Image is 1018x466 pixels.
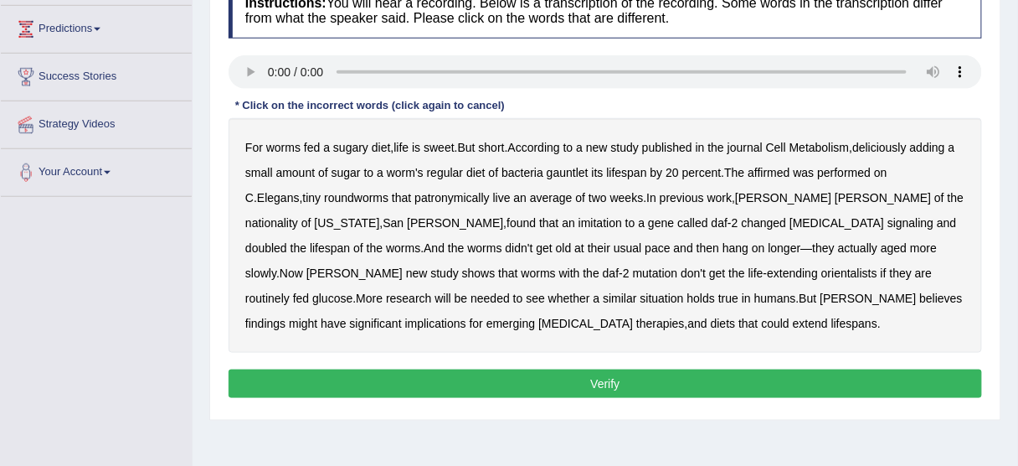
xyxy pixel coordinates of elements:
[586,141,608,154] b: new
[406,267,428,280] b: new
[501,166,543,179] b: bacteria
[462,267,496,280] b: shows
[353,241,363,255] b: of
[645,241,671,255] b: pace
[611,141,639,154] b: study
[636,317,685,330] b: therapies
[633,267,678,280] b: mutation
[874,166,887,179] b: on
[1,54,192,96] a: Success Stories
[448,241,464,255] b: the
[666,166,679,179] b: 20
[820,292,917,305] b: [PERSON_NAME]
[625,216,635,230] b: to
[1,149,192,191] a: Your Account
[513,292,523,305] b: to
[677,216,708,230] b: called
[321,317,346,330] b: have
[592,166,604,179] b: its
[729,267,745,280] b: the
[312,292,352,305] b: glucose
[831,317,877,330] b: lifespans
[350,317,402,330] b: significant
[559,267,580,280] b: with
[818,166,871,179] b: performed
[412,141,420,154] b: is
[514,191,527,205] b: an
[949,141,955,154] b: a
[718,292,738,305] b: true
[386,241,420,255] b: worms
[574,241,584,255] b: at
[324,191,388,205] b: roundworms
[556,241,572,255] b: old
[681,267,706,280] b: don't
[1,6,192,48] a: Predictions
[245,216,298,230] b: nationality
[887,216,933,230] b: signaling
[506,216,536,230] b: found
[687,292,715,305] b: holds
[563,141,573,154] b: to
[696,141,705,154] b: in
[466,166,486,179] b: diet
[890,267,912,280] b: they
[610,191,644,205] b: weeks
[486,317,535,330] b: emerging
[245,267,276,280] b: slowly
[315,216,380,230] b: [US_STATE]
[646,191,656,205] b: In
[245,191,254,205] b: C
[660,191,704,205] b: previous
[607,166,647,179] b: lifespan
[392,191,411,205] b: that
[915,267,932,280] b: are
[766,141,786,154] b: Cell
[323,141,330,154] b: a
[289,317,317,330] b: might
[650,166,663,179] b: by
[910,141,945,154] b: adding
[742,292,751,305] b: in
[372,141,391,154] b: diet
[769,241,801,255] b: longer
[383,216,404,230] b: San
[229,97,512,113] div: * Click on the incorrect words (click again to cancel)
[742,216,787,230] b: changed
[707,191,733,205] b: work
[290,241,306,255] b: the
[245,241,287,255] b: doubled
[245,166,273,179] b: small
[280,267,303,280] b: Now
[493,191,511,205] b: live
[356,292,383,305] b: More
[594,292,600,305] b: a
[578,216,622,230] b: imitation
[276,166,316,179] b: amount
[748,267,763,280] b: life
[821,267,877,280] b: orientalists
[245,317,285,330] b: findings
[674,241,693,255] b: and
[424,241,445,255] b: And
[722,241,748,255] b: hang
[304,141,320,154] b: fed
[229,118,982,353] div: , . . , . . , . , , , - . — . - - . . , .
[589,191,607,205] b: two
[489,166,499,179] b: of
[813,241,835,255] b: they
[639,216,645,230] b: a
[434,292,450,305] b: will
[735,191,831,205] b: [PERSON_NAME]
[332,166,361,179] b: sugar
[711,317,736,330] b: diets
[835,191,931,205] b: [PERSON_NAME]
[648,216,674,230] b: gene
[537,241,553,255] b: get
[526,292,545,305] b: see
[386,292,431,305] b: research
[603,267,619,280] b: daf
[424,141,455,154] b: sweet
[789,141,850,154] b: Metabolism
[538,317,633,330] b: [MEDICAL_DATA]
